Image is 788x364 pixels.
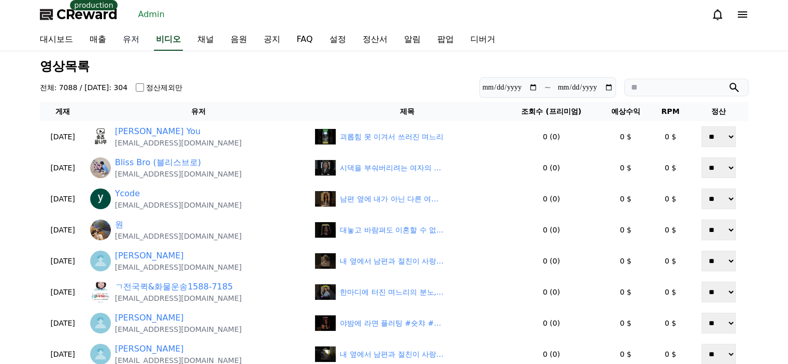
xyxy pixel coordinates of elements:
th: RPM [652,102,689,121]
div: 내 옆에서 남편과 절친이 사랑을 나눈다 #숏챠 #shortcha #상간녀에게빙의되었습니다 [340,256,443,267]
a: [PERSON_NAME] You [115,125,201,138]
td: 0 $ [599,214,652,245]
div: 대놓고 바람펴도 이혼할 수 없는 여자 #드라마 #리뷰 #합법불륜 [340,225,443,236]
td: [DATE] [40,152,86,183]
td: 0 $ [599,276,652,308]
div: 야밤에 라면 플러팅 #숏챠 #shortcha #세상에서가장아픈키스 [340,318,443,329]
a: Home [3,290,68,316]
td: 0 $ [652,308,689,339]
a: 내 옆에서 남편과 절친이 사랑을 나눈다 #숏챠 #shortcha #상간녀에게빙의되었습니다 [315,253,499,269]
a: 대시보드 [32,29,81,51]
div: 한마디에 터진 며느리의 분노,모두가 경악했다.#숏챠, #shortcha, #조상신과시댁을묵사발냈습니다 [340,287,443,298]
a: 야밤에 라면 플러팅 #숏챠 #shortcha #세상에서가장아픈키스 [315,315,499,331]
img: http://k.kakaocdn.net/dn/cPcCm5/btsJZsSN1Uo/4QkWhXKr1lGdvlHMoMbjn1/img_640x640.jpg [90,220,111,240]
td: 0 $ [599,245,652,276]
td: [DATE] [40,245,86,276]
a: 설정 [321,29,354,51]
th: 예상수익 [599,102,652,121]
h3: 영상목록 [40,60,749,73]
a: Settings [134,290,199,316]
img: default.jpg [315,191,336,207]
img: https://cdn.creward.net/profile/user/YY09Sep 11, 2025224816_b5a79e6bdefb2c00097a6fa5113a6c948d10a... [90,126,111,147]
td: 0 (0) [504,152,599,183]
img: https://lh3.googleusercontent.com/a/ACg8ocIa8cS2LuFrXyXzhIEtppg_BZKmb9p00DO0_63D783G6WlAccob=s96-c [90,251,111,271]
div: 내 옆에서 남편과 절친이 사랑을 나눈다 #숏챠 #shortcha #상간녀에게 빙의되었습니다 [340,349,443,360]
a: 음원 [222,29,255,51]
a: 대놓고 바람펴도 이혼할 수 없는 여자 #드라마 #리뷰 #합법불륜 [315,222,499,238]
img: default.jpg [315,160,336,176]
p: [EMAIL_ADDRESS][DOMAIN_NAME] [115,169,242,179]
th: 제목 [311,102,503,121]
td: 0 (0) [504,214,599,245]
img: default.jpg [315,222,336,238]
td: 0 $ [652,276,689,308]
img: https://lh3.googleusercontent.com/a/ACg8ocIxRtxopCShtTDOUU__9upKbU8sd6GsPfdQpS_CiiayQApeKQ=s96-c [90,188,111,209]
img: http://k.kakaocdn.net/dn/JcsLk/btseCEXNGhu/XqmbgRuwoTFVCpeDRYLVdK/img_640x640.jpg [90,282,111,302]
td: 0 $ [652,152,689,183]
a: 원 [115,219,123,231]
p: [EMAIL_ADDRESS][DOMAIN_NAME] [115,231,242,241]
td: 0 $ [599,121,652,152]
td: 0 $ [599,152,652,183]
td: [DATE] [40,214,86,245]
td: [DATE] [40,276,86,308]
p: ~ [544,81,551,94]
a: Admin [134,6,169,23]
a: Messages [68,290,134,316]
td: 0 (0) [504,245,599,276]
a: Bliss Bro (블리스브로) [115,156,201,169]
p: [EMAIL_ADDRESS][DOMAIN_NAME] [115,138,242,148]
div: 괴롭힘 못 이겨서 쓰러진 며느리 [340,132,443,142]
a: 남편 옆에 내가 아닌 다른 여자가?! | 세상에서 가장 아픈 키스 #숏차 #shortcha #세상에서가장아픈키스 #드라마 [315,191,499,207]
a: 공지 [255,29,289,51]
img: default.jpg [315,315,336,331]
a: 디버거 [462,29,504,51]
img: default.jpg [315,346,336,362]
a: 알림 [396,29,429,51]
a: ㄱ전국퀵&화물운송1588-7185 [115,281,233,293]
a: 비디오 [154,29,183,51]
img: default.jpg [315,129,336,144]
div: 남편 옆에 내가 아닌 다른 여자가?! | 세상에서 가장 아픈 키스 #숏차 #shortcha #세상에서가장아픈키스 #드라마 [340,194,443,205]
td: [DATE] [40,121,86,152]
span: CReward [56,6,118,23]
a: 괴롭힘 못 이겨서 쓰러진 며느리 [315,129,499,144]
td: 0 (0) [504,183,599,214]
a: Ycode [115,187,140,200]
img: https://lh3.googleusercontent.com/a/ACg8ocIa8cS2LuFrXyXzhIEtppg_BZKmb9p00DO0_63D783G6WlAccob=s96-c [90,313,111,333]
a: 한마디에 터진 며느리의 분노,모두가 경악했다.#숏챠, #shortcha, #조상신과시댁을묵사발냈습니다 [315,284,499,300]
a: [PERSON_NAME] [115,312,184,324]
a: [PERSON_NAME] [115,343,184,355]
td: 0 $ [652,214,689,245]
a: 내 옆에서 남편과 절친이 사랑을 나눈다 #숏챠 #shortcha #상간녀에게 빙의되었습니다 [315,346,499,362]
label: 정산제외만 [146,82,182,93]
td: [DATE] [40,183,86,214]
p: [EMAIL_ADDRESS][DOMAIN_NAME] [115,262,242,272]
span: Settings [153,306,179,314]
td: 0 $ [599,183,652,214]
a: [PERSON_NAME] [115,250,184,262]
td: 0 $ [599,308,652,339]
img: default.jpg [315,253,336,269]
th: 게재 [40,102,86,121]
a: 채널 [189,29,222,51]
th: 정산 [689,102,749,121]
a: 매출 [81,29,114,51]
td: 0 (0) [504,308,599,339]
td: 0 (0) [504,121,599,152]
td: [DATE] [40,308,86,339]
span: Home [26,306,45,314]
span: Messages [86,307,117,315]
td: 0 $ [652,183,689,214]
a: 팝업 [429,29,462,51]
p: [EMAIL_ADDRESS][DOMAIN_NAME] [115,324,242,334]
p: [EMAIL_ADDRESS][DOMAIN_NAME] [115,200,242,210]
th: 유저 [86,102,311,121]
img: default.jpg [315,284,336,300]
img: https://lh3.googleusercontent.com/a/ACg8ocLeYqALI1LxapgC6JmeklNJVDQIr8kEcSKs2Lr5_0eYipQelGN1=s96-c [90,157,111,178]
a: 정산서 [354,29,396,51]
a: 시댁을 부숴버리려는 여자의 이야기 27화 | 그냥 제발 이혼해 | 깜포 [315,160,499,176]
h4: 전체: 7088 / [DATE]: 304 [40,82,128,93]
td: 0 $ [652,245,689,276]
a: CReward [40,6,118,23]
